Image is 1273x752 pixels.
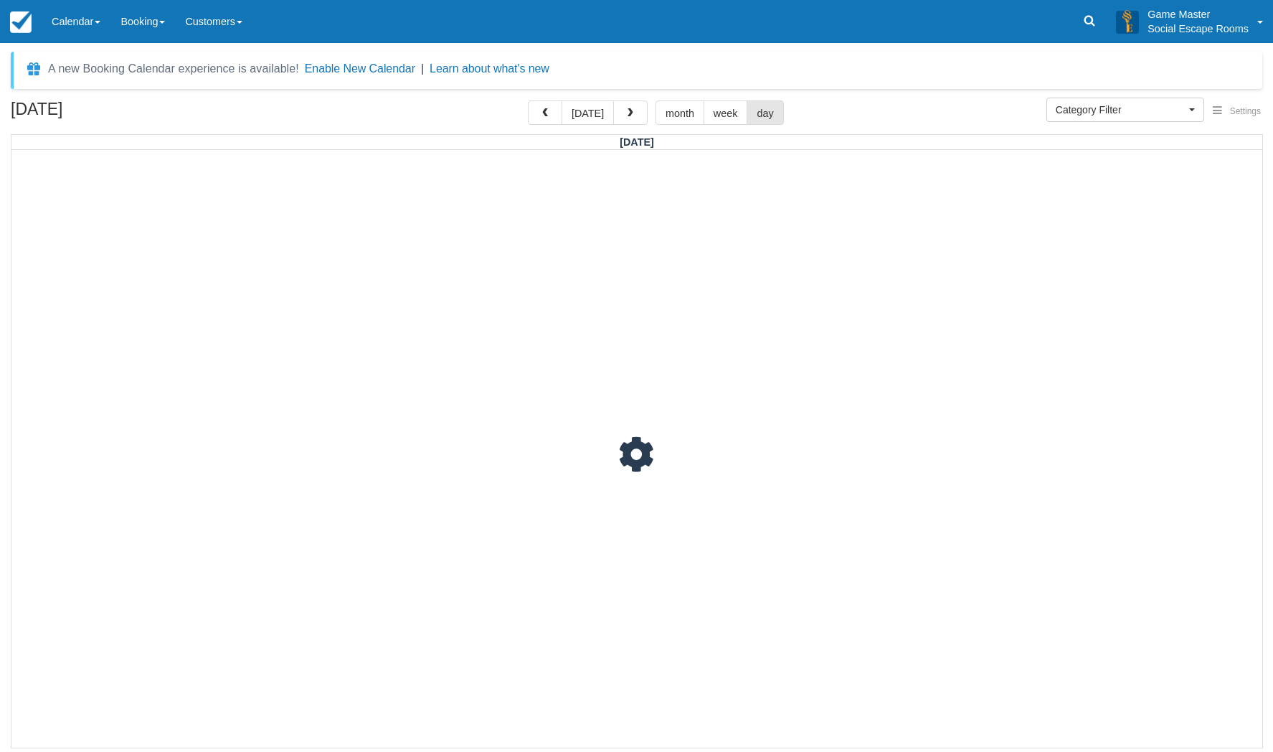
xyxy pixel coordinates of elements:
button: week [704,100,748,125]
div: A new Booking Calendar experience is available! [48,60,299,77]
button: month [656,100,704,125]
p: Game Master [1147,7,1249,22]
span: Category Filter [1056,103,1186,117]
p: Social Escape Rooms [1147,22,1249,36]
h2: [DATE] [11,100,192,127]
button: [DATE] [562,100,614,125]
span: [DATE] [620,136,654,148]
button: Category Filter [1046,98,1204,122]
img: checkfront-main-nav-mini-logo.png [10,11,32,33]
button: day [747,100,783,125]
span: | [421,62,424,75]
button: Enable New Calendar [305,62,415,76]
a: Learn about what's new [430,62,549,75]
button: Settings [1204,101,1269,122]
img: A3 [1116,10,1139,33]
span: Settings [1230,106,1261,116]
